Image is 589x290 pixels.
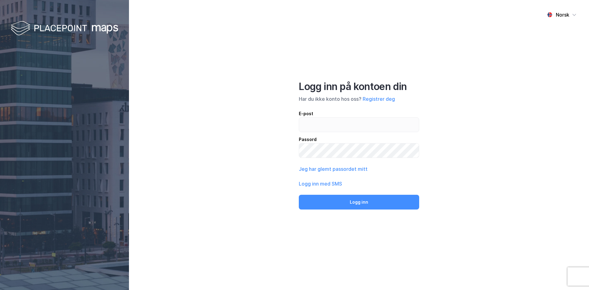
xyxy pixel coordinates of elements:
[299,195,419,210] button: Logg inn
[11,20,118,38] img: logo-white.f07954bde2210d2a523dddb988cd2aa7.svg
[299,80,419,93] div: Logg inn på kontoen din
[299,136,419,143] div: Passord
[299,165,368,173] button: Jeg har glemt passordet mitt
[299,110,419,117] div: E-post
[299,180,342,187] button: Logg inn med SMS
[556,11,569,18] div: Norsk
[363,95,395,103] button: Registrer deg
[299,95,419,103] div: Har du ikke konto hos oss?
